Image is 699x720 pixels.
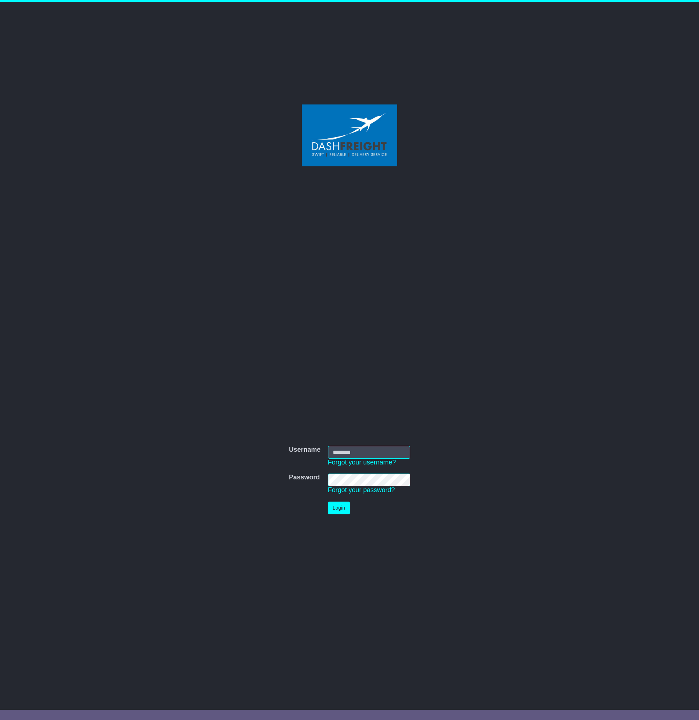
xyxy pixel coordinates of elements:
img: Dash Freight [302,104,397,166]
label: Password [289,474,320,482]
button: Login [328,502,350,514]
a: Forgot your password? [328,486,395,494]
a: Forgot your username? [328,459,396,466]
label: Username [289,446,320,454]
